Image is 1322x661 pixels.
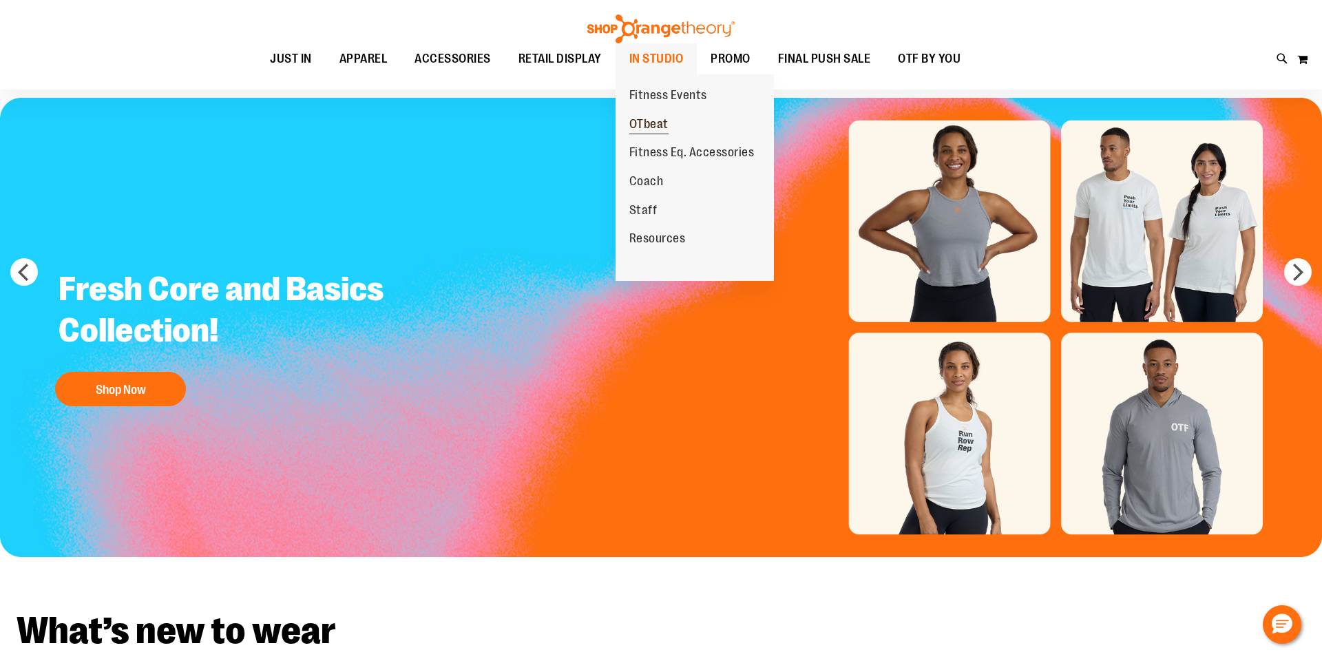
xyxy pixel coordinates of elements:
[764,43,885,75] a: FINAL PUSH SALE
[326,43,401,75] a: APPAREL
[629,231,686,249] span: Resources
[616,43,697,75] a: IN STUDIO
[339,43,388,74] span: APPAREL
[884,43,974,75] a: OTF BY YOU
[55,372,186,406] button: Shop Now
[270,43,312,74] span: JUST IN
[616,167,678,196] a: Coach
[505,43,616,75] a: RETAIL DISPLAY
[629,117,669,134] span: OTbeat
[17,612,1305,650] h2: What’s new to wear
[778,43,871,74] span: FINAL PUSH SALE
[616,74,774,281] ul: IN STUDIO
[629,203,658,220] span: Staff
[10,258,38,286] button: prev
[616,224,700,253] a: Resources
[585,14,737,43] img: Shop Orangetheory
[629,88,707,105] span: Fitness Events
[697,43,764,75] a: PROMO
[48,258,415,365] h2: Fresh Core and Basics Collection!
[898,43,961,74] span: OTF BY YOU
[1263,605,1301,644] button: Hello, have a question? Let’s chat.
[629,145,755,162] span: Fitness Eq. Accessories
[711,43,751,74] span: PROMO
[629,43,684,74] span: IN STUDIO
[1284,258,1312,286] button: next
[48,258,415,413] a: Fresh Core and Basics Collection! Shop Now
[616,196,671,225] a: Staff
[616,138,768,167] a: Fitness Eq. Accessories
[629,174,664,191] span: Coach
[401,43,505,75] a: ACCESSORIES
[415,43,491,74] span: ACCESSORIES
[518,43,602,74] span: RETAIL DISPLAY
[616,110,682,139] a: OTbeat
[256,43,326,75] a: JUST IN
[616,81,721,110] a: Fitness Events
